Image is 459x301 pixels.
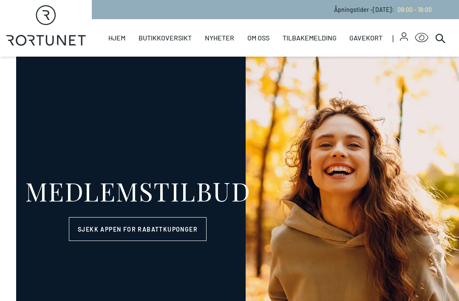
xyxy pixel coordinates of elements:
a: Sjekk appen for rabattkuponger [69,217,207,241]
a: Tilbakemelding [283,19,337,57]
a: Butikkoversikt [139,19,192,57]
a: Om oss [247,19,269,57]
a: 09:00 - 18:00 [394,6,432,13]
div: MEDLEMSTILBUD [25,178,251,204]
a: Hjem [108,19,125,57]
span: | [392,19,400,57]
span: 09:00 - 18:00 [397,6,432,13]
button: Open Accessibility Menu [415,31,428,45]
p: Åpningstider - [DATE] : [334,5,432,14]
a: Nyheter [205,19,234,57]
a: Gavekort [349,19,382,57]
